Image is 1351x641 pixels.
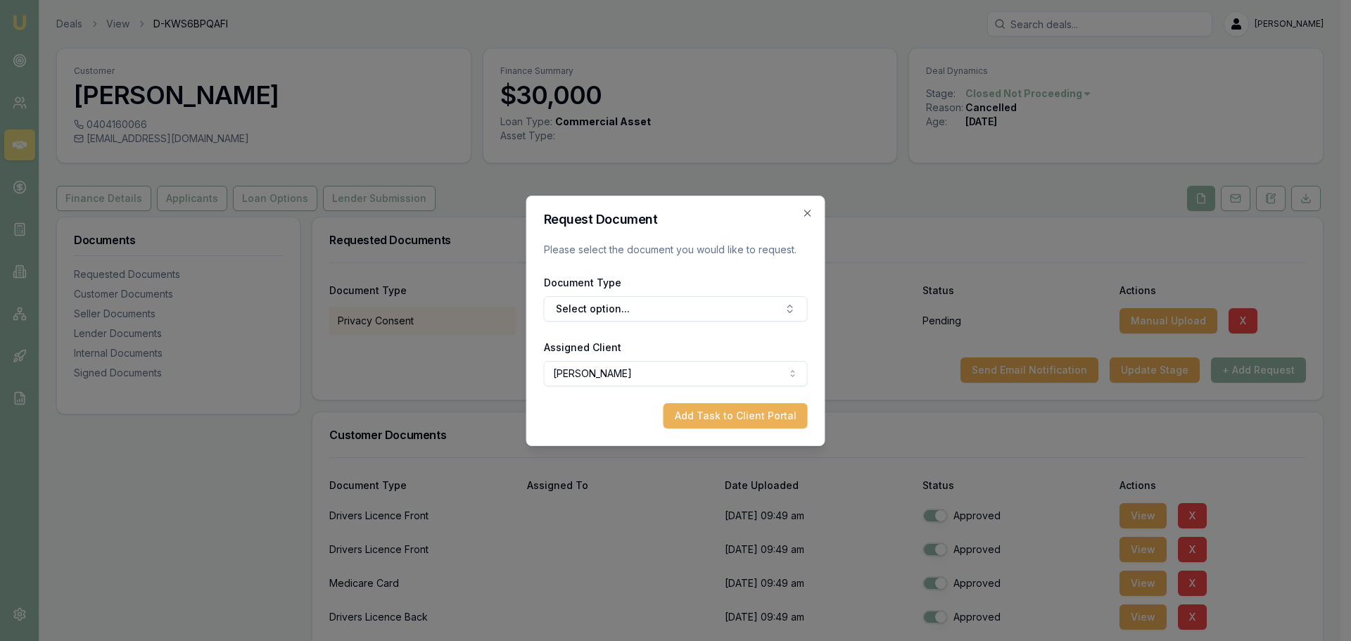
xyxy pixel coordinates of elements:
h2: Request Document [544,213,808,226]
button: Select option... [544,296,808,322]
label: Document Type [544,277,621,288]
p: Please select the document you would like to request. [544,243,808,257]
label: Assigned Client [544,341,621,353]
button: Add Task to Client Portal [664,403,808,429]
